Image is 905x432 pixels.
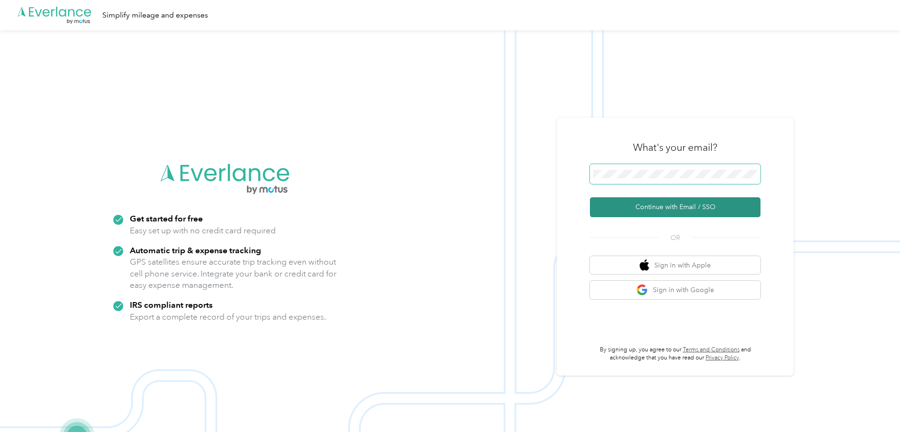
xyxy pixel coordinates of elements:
[102,9,208,21] div: Simplify mileage and expenses
[640,259,649,271] img: apple logo
[706,354,739,361] a: Privacy Policy
[659,233,692,243] span: OR
[130,245,261,255] strong: Automatic trip & expense tracking
[130,311,326,323] p: Export a complete record of your trips and expenses.
[130,213,203,223] strong: Get started for free
[590,346,760,362] p: By signing up, you agree to our and acknowledge that you have read our .
[633,141,717,154] h3: What's your email?
[590,256,760,275] button: apple logoSign in with Apple
[590,197,760,217] button: Continue with Email / SSO
[130,256,337,291] p: GPS satellites ensure accurate trip tracking even without cell phone service. Integrate your bank...
[590,281,760,299] button: google logoSign in with Google
[683,346,740,353] a: Terms and Conditions
[130,225,276,237] p: Easy set up with no credit card required
[130,300,213,310] strong: IRS compliant reports
[636,284,648,296] img: google logo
